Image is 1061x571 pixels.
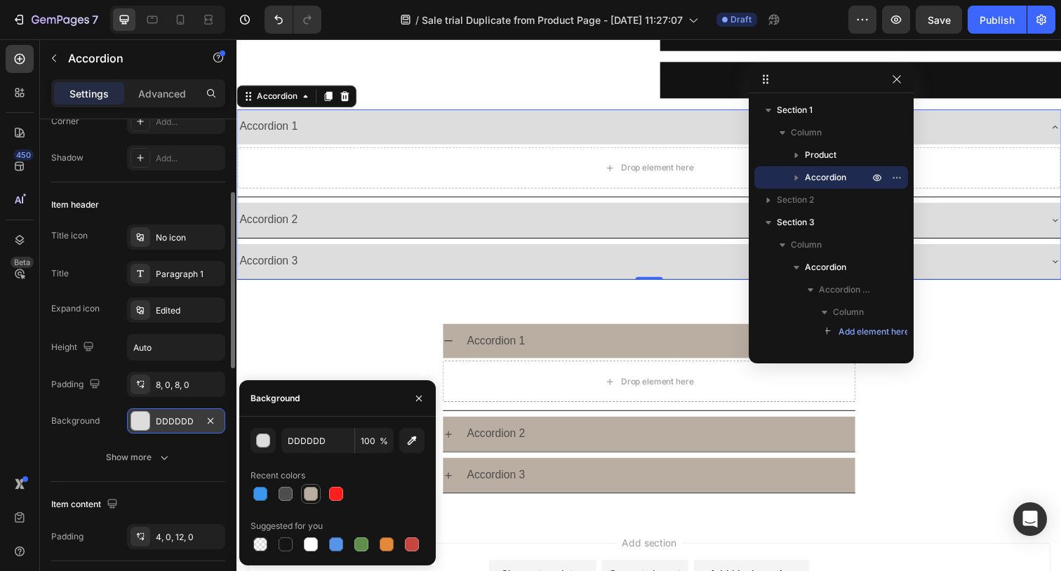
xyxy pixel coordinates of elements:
[415,13,419,27] span: /
[51,415,100,427] div: Background
[839,325,909,338] span: Add element here
[916,6,962,34] button: Save
[233,391,297,415] div: Accordion 2
[777,103,813,117] span: Section 1
[777,193,814,207] span: Section 2
[156,415,196,428] div: DDDDDD
[819,344,872,358] span: Accordion Item
[805,260,846,274] span: Accordion
[251,392,300,405] div: Background
[730,13,752,26] span: Draft
[138,86,186,101] p: Advanced
[156,379,222,391] div: 8, 0, 8, 0
[92,11,98,28] p: 7
[392,344,467,355] div: Drop element here
[251,469,305,482] div: Recent colors
[51,445,225,470] button: Show more
[51,530,84,543] div: Padding
[156,231,222,244] div: No icon
[51,375,103,394] div: Padding
[265,6,321,34] div: Undo/Redo
[11,257,34,268] div: Beta
[968,6,1027,34] button: Publish
[51,199,99,211] div: Item header
[51,115,79,128] div: Corner
[825,323,908,340] button: Add element here
[791,126,822,140] span: Column
[156,304,222,317] div: Edited
[106,450,171,464] div: Show more
[233,296,297,321] div: Accordion 1
[392,126,467,137] div: Drop element here
[233,433,297,457] div: Accordion 3
[819,283,872,297] span: Accordion Item
[483,538,568,553] div: Add blank section
[611,32,663,52] div: Buy it now
[388,506,455,521] span: Add section
[13,149,34,161] div: 450
[51,302,100,315] div: Expand icon
[51,338,97,357] div: Height
[156,152,222,165] div: Add...
[156,531,222,544] div: 4, 0, 12, 0
[380,435,388,448] span: %
[805,170,846,184] span: Accordion
[6,6,105,34] button: 7
[281,428,354,453] input: Eg: FFFFFF
[236,39,1061,571] iframe: Design area
[777,215,815,229] span: Section 3
[928,14,951,26] span: Save
[432,23,842,60] button: Buy it now
[422,13,683,27] span: Sale trial Duplicate from Product Page - [DATE] 11:27:07
[805,148,836,162] span: Product
[1,77,65,102] div: Accordion 1
[1,215,65,239] div: Accordion 3
[128,335,225,360] input: Auto
[51,152,84,164] div: Shadow
[156,116,222,128] div: Add...
[18,52,65,65] div: Accordion
[1013,502,1047,536] div: Open Intercom Messenger
[980,13,1015,27] div: Publish
[1,173,65,197] div: Accordion 2
[156,268,222,281] div: Paragraph 1
[51,229,88,242] div: Title icon
[270,538,355,553] div: Choose templates
[68,50,187,67] p: Accordion
[51,495,121,514] div: Item content
[791,238,822,252] span: Column
[251,520,323,532] div: Suggested for you
[51,267,69,280] div: Title
[380,538,454,553] div: Generate layout
[69,86,109,101] p: Settings
[833,305,864,319] span: Column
